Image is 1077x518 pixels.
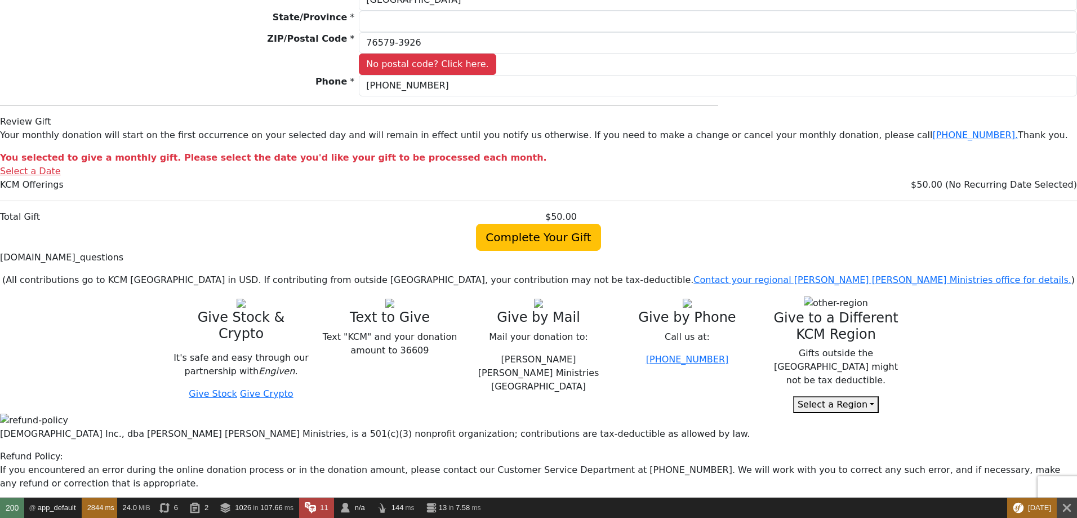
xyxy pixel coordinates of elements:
[105,504,114,512] span: ms
[932,130,1018,140] a: [PHONE_NUMBER].
[273,12,348,23] strong: State/Province
[471,353,606,393] p: [PERSON_NAME] [PERSON_NAME] Ministries [GEOGRAPHIC_DATA]
[768,347,904,387] p: Gifts outside the [GEOGRAPHIC_DATA] might not be tax deductible.
[534,299,543,308] img: envelope.svg
[391,503,404,512] span: 144
[439,503,447,512] span: 13
[620,309,755,326] h4: Give by Phone
[38,503,76,512] span: app_default
[284,504,293,512] span: ms
[693,275,1071,285] a: Contact your regional [PERSON_NAME] [PERSON_NAME] Ministries office for details.
[456,503,470,512] span: 7.58
[174,503,178,512] span: 6
[315,76,347,87] strong: Phone
[420,498,487,518] a: 13 in 7.58 ms
[1007,498,1057,518] a: [DATE]
[82,498,117,518] a: 2844 ms
[237,299,246,308] img: give-by-stock.svg
[322,330,457,357] div: Text "KCM" and your donation amount to 36609
[371,498,420,518] a: 144 ms
[1007,498,1057,518] div: This Symfony version will only receive security fixes.
[214,498,299,518] a: 1026 in 107.66 ms
[334,498,371,518] a: n/a
[320,503,328,512] span: 11
[472,504,481,512] span: ms
[646,354,729,365] a: [PHONE_NUMBER]
[123,503,137,512] span: 24.0
[29,504,35,512] span: @
[173,351,309,378] p: It's safe and easy through our partnership with
[683,299,692,308] img: mobile.svg
[240,388,293,399] a: Give Crypto
[911,179,1077,190] span: $50.00 (No Recurring Date Selected)
[260,503,283,512] span: 107.66
[299,498,334,518] a: 11
[471,309,606,326] h4: Give by Mail
[471,330,606,344] p: Mail your donation to:
[406,504,415,512] span: ms
[359,54,496,75] span: No postal code? Click here.
[804,296,868,310] img: other-region
[267,33,347,44] strong: ZIP/Postal Code
[204,503,208,512] span: 2
[448,504,453,512] span: in
[173,309,309,342] h4: Give Stock & Crypto
[1028,503,1051,512] span: [DATE]
[117,498,153,518] a: 24.0 MiB
[235,503,251,512] span: 1026
[189,388,237,399] a: Give Stock
[768,310,904,343] h4: Give to a Different KCM Region
[476,224,600,251] span: Complete Your Gift
[620,330,755,344] p: Call us at:
[385,299,394,308] img: text-to-give.svg
[139,504,150,512] span: MiB
[253,504,258,512] span: in
[322,309,457,326] h4: Text to Give
[87,503,104,512] span: 2844
[184,498,214,518] a: 2
[793,396,879,413] button: Select a Region
[355,503,365,512] span: n/a
[259,366,297,377] i: Engiven.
